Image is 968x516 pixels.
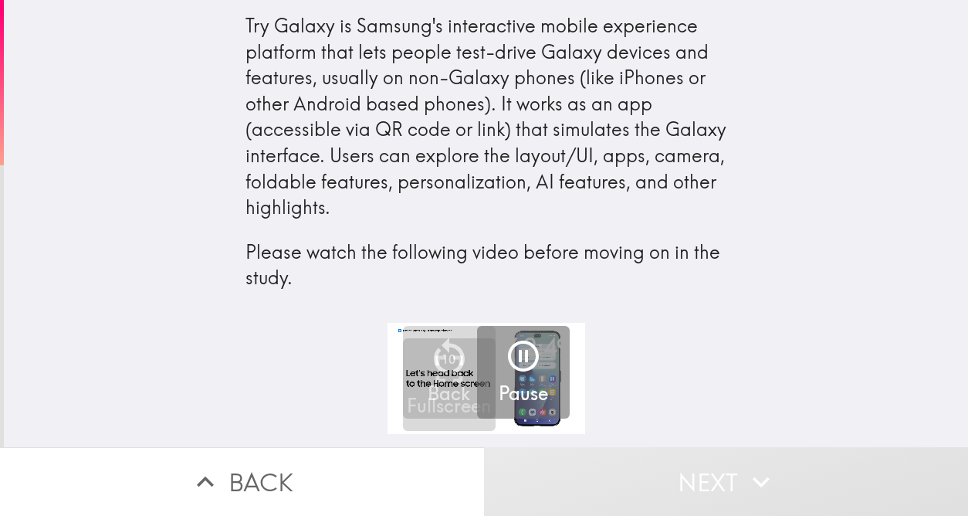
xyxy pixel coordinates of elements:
[499,381,548,407] h5: Pause
[245,239,727,291] p: Please watch the following video before moving on in the study.
[403,326,496,419] button: 10Back
[428,381,470,407] h5: Back
[484,447,968,516] button: Next
[245,13,727,291] div: Try Galaxy is Samsung's interactive mobile experience platform that lets people test-drive Galaxy...
[442,351,455,368] p: 10
[477,326,570,419] button: Pause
